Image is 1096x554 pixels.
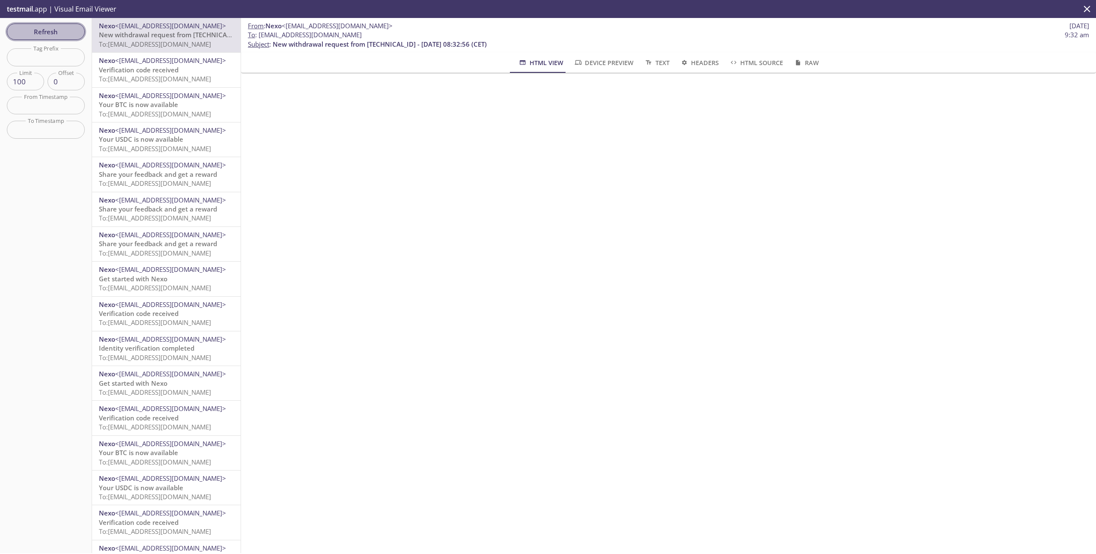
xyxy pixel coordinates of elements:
[99,40,211,48] span: To: [EMAIL_ADDRESS][DOMAIN_NAME]
[92,53,241,87] div: Nexo<[EMAIL_ADDRESS][DOMAIN_NAME]>Verification code receivedTo:[EMAIL_ADDRESS][DOMAIN_NAME]
[99,21,115,30] span: Nexo
[99,66,179,74] span: Verification code received
[99,161,115,169] span: Nexo
[92,331,241,366] div: Nexo<[EMAIL_ADDRESS][DOMAIN_NAME]>Identity verification completedTo:[EMAIL_ADDRESS][DOMAIN_NAME]
[115,265,226,274] span: <[EMAIL_ADDRESS][DOMAIN_NAME]>
[644,57,669,68] span: Text
[115,21,226,30] span: <[EMAIL_ADDRESS][DOMAIN_NAME]>
[99,126,115,134] span: Nexo
[92,262,241,296] div: Nexo<[EMAIL_ADDRESS][DOMAIN_NAME]>Get started with NexoTo:[EMAIL_ADDRESS][DOMAIN_NAME]
[92,505,241,539] div: Nexo<[EMAIL_ADDRESS][DOMAIN_NAME]>Verification code receivedTo:[EMAIL_ADDRESS][DOMAIN_NAME]
[115,230,226,239] span: <[EMAIL_ADDRESS][DOMAIN_NAME]>
[99,388,211,396] span: To: [EMAIL_ADDRESS][DOMAIN_NAME]
[248,30,1089,49] p: :
[92,122,241,157] div: Nexo<[EMAIL_ADDRESS][DOMAIN_NAME]>Your USDC is now availableTo:[EMAIL_ADDRESS][DOMAIN_NAME]
[99,135,183,143] span: Your USDC is now available
[99,318,211,327] span: To: [EMAIL_ADDRESS][DOMAIN_NAME]
[115,196,226,204] span: <[EMAIL_ADDRESS][DOMAIN_NAME]>
[99,414,179,422] span: Verification code received
[99,492,211,501] span: To: [EMAIL_ADDRESS][DOMAIN_NAME]
[248,21,264,30] span: From
[248,30,362,39] span: : [EMAIL_ADDRESS][DOMAIN_NAME]
[99,265,115,274] span: Nexo
[99,239,217,248] span: Share your feedback and get a reward
[99,74,211,83] span: To: [EMAIL_ADDRESS][DOMAIN_NAME]
[99,179,211,188] span: To: [EMAIL_ADDRESS][DOMAIN_NAME]
[92,157,241,191] div: Nexo<[EMAIL_ADDRESS][DOMAIN_NAME]>Share your feedback and get a rewardTo:[EMAIL_ADDRESS][DOMAIN_N...
[99,474,115,483] span: Nexo
[99,249,211,257] span: To: [EMAIL_ADDRESS][DOMAIN_NAME]
[99,544,115,552] span: Nexo
[115,161,226,169] span: <[EMAIL_ADDRESS][DOMAIN_NAME]>
[115,369,226,378] span: <[EMAIL_ADDRESS][DOMAIN_NAME]>
[99,205,217,213] span: Share your feedback and get a reward
[99,309,179,318] span: Verification code received
[92,192,241,226] div: Nexo<[EMAIL_ADDRESS][DOMAIN_NAME]>Share your feedback and get a rewardTo:[EMAIL_ADDRESS][DOMAIN_N...
[115,439,226,448] span: <[EMAIL_ADDRESS][DOMAIN_NAME]>
[99,144,211,153] span: To: [EMAIL_ADDRESS][DOMAIN_NAME]
[574,57,634,68] span: Device Preview
[99,353,211,362] span: To: [EMAIL_ADDRESS][DOMAIN_NAME]
[265,21,282,30] span: Nexo
[115,335,226,343] span: <[EMAIL_ADDRESS][DOMAIN_NAME]>
[92,297,241,331] div: Nexo<[EMAIL_ADDRESS][DOMAIN_NAME]>Verification code receivedTo:[EMAIL_ADDRESS][DOMAIN_NAME]
[99,439,115,448] span: Nexo
[729,57,783,68] span: HTML Source
[115,126,226,134] span: <[EMAIL_ADDRESS][DOMAIN_NAME]>
[115,474,226,483] span: <[EMAIL_ADDRESS][DOMAIN_NAME]>
[99,196,115,204] span: Nexo
[99,214,211,222] span: To: [EMAIL_ADDRESS][DOMAIN_NAME]
[248,21,393,30] span: :
[1065,30,1089,39] span: 9:32 am
[99,274,167,283] span: Get started with Nexo
[518,57,563,68] span: HTML View
[99,404,115,413] span: Nexo
[99,527,211,536] span: To: [EMAIL_ADDRESS][DOMAIN_NAME]
[92,471,241,505] div: Nexo<[EMAIL_ADDRESS][DOMAIN_NAME]>Your USDC is now availableTo:[EMAIL_ADDRESS][DOMAIN_NAME]
[99,170,217,179] span: Share your feedback and get a reward
[99,458,211,466] span: To: [EMAIL_ADDRESS][DOMAIN_NAME]
[99,423,211,431] span: To: [EMAIL_ADDRESS][DOMAIN_NAME]
[99,91,115,100] span: Nexo
[14,26,78,37] span: Refresh
[7,4,33,14] span: testmail
[92,366,241,400] div: Nexo<[EMAIL_ADDRESS][DOMAIN_NAME]>Get started with NexoTo:[EMAIL_ADDRESS][DOMAIN_NAME]
[115,544,226,552] span: <[EMAIL_ADDRESS][DOMAIN_NAME]>
[99,283,211,292] span: To: [EMAIL_ADDRESS][DOMAIN_NAME]
[99,300,115,309] span: Nexo
[1069,21,1089,30] span: [DATE]
[282,21,393,30] span: <[EMAIL_ADDRESS][DOMAIN_NAME]>
[99,369,115,378] span: Nexo
[92,401,241,435] div: Nexo<[EMAIL_ADDRESS][DOMAIN_NAME]>Verification code receivedTo:[EMAIL_ADDRESS][DOMAIN_NAME]
[99,448,178,457] span: Your BTC is now available
[115,404,226,413] span: <[EMAIL_ADDRESS][DOMAIN_NAME]>
[99,379,167,387] span: Get started with Nexo
[680,57,719,68] span: Headers
[248,40,269,48] span: Subject
[92,436,241,470] div: Nexo<[EMAIL_ADDRESS][DOMAIN_NAME]>Your BTC is now availableTo:[EMAIL_ADDRESS][DOMAIN_NAME]
[99,344,194,352] span: Identity verification completed
[92,18,241,52] div: Nexo<[EMAIL_ADDRESS][DOMAIN_NAME]>New withdrawal request from [TECHNICAL_ID] - [DATE] 08:32:56 (C...
[99,110,211,118] span: To: [EMAIL_ADDRESS][DOMAIN_NAME]
[92,227,241,261] div: Nexo<[EMAIL_ADDRESS][DOMAIN_NAME]>Share your feedback and get a rewardTo:[EMAIL_ADDRESS][DOMAIN_N...
[99,518,179,527] span: Verification code received
[273,40,487,48] span: New withdrawal request from [TECHNICAL_ID] - [DATE] 08:32:56 (CET)
[99,30,313,39] span: New withdrawal request from [TECHNICAL_ID] - [DATE] 08:32:56 (CET)
[99,56,115,65] span: Nexo
[115,56,226,65] span: <[EMAIL_ADDRESS][DOMAIN_NAME]>
[793,57,819,68] span: Raw
[115,91,226,100] span: <[EMAIL_ADDRESS][DOMAIN_NAME]>
[99,230,115,239] span: Nexo
[115,300,226,309] span: <[EMAIL_ADDRESS][DOMAIN_NAME]>
[99,483,183,492] span: Your USDC is now available
[115,509,226,517] span: <[EMAIL_ADDRESS][DOMAIN_NAME]>
[248,30,255,39] span: To
[99,100,178,109] span: Your BTC is now available
[99,335,115,343] span: Nexo
[99,509,115,517] span: Nexo
[7,24,85,40] button: Refresh
[92,88,241,122] div: Nexo<[EMAIL_ADDRESS][DOMAIN_NAME]>Your BTC is now availableTo:[EMAIL_ADDRESS][DOMAIN_NAME]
